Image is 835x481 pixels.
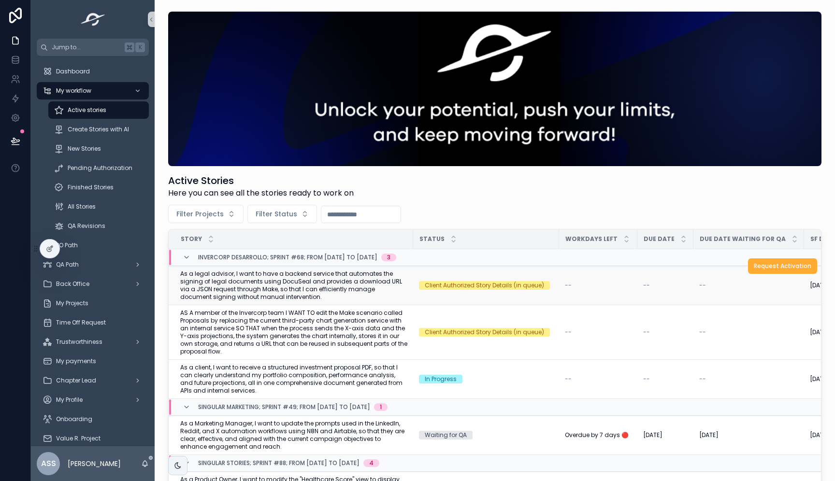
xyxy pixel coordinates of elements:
[37,430,149,447] a: Value R. Project
[68,184,114,191] span: Finished Stories
[37,353,149,370] a: My payments
[180,364,407,395] a: As a client, I want to receive a structured investment proposal PDF, so that I can clearly unders...
[699,375,798,383] a: --
[565,328,632,336] a: --
[565,431,629,439] span: Overdue by 7 days 🔴
[56,87,91,95] span: My workflow
[419,281,553,290] a: Client Authorized Story Details (in queue)
[180,420,407,451] a: As a Marketing Manager, I want to update the prompts used in the LinkedIn, Reddit, and X automati...
[699,431,719,439] span: [DATE]
[565,375,632,383] a: --
[643,328,650,336] span: --
[68,164,132,172] span: Pending Authorization
[168,187,354,199] span: Here you can see all the stories ready to work on
[643,282,650,289] span: --
[700,235,786,243] span: Due Date Waiting for QA
[180,309,407,355] a: AS A member of the Invercorp team I WANT TO edit the Make scenario called Proposals by replacing ...
[56,415,92,423] span: Onboarding
[699,282,706,289] span: --
[68,203,96,211] span: All Stories
[643,328,688,336] a: --
[37,275,149,293] a: Back Office
[699,328,798,336] a: --
[644,235,675,243] span: Due Date
[31,56,155,446] div: scrollable content
[41,458,56,469] span: ASS
[37,410,149,428] a: Onboarding
[180,270,407,301] a: As a legal advisor, I want to have a backend service that automates the signing of legal document...
[754,262,811,270] span: Request Activation
[68,126,129,133] span: Create Stories with AI
[699,431,798,439] a: [DATE]
[699,282,798,289] a: --
[419,328,553,337] a: Client Authorized Story Details (in queue)
[37,39,149,56] button: Jump to...K
[56,396,83,404] span: My Profile
[419,431,553,439] a: Waiting for QA
[176,209,224,219] span: Filter Projects
[380,403,382,411] div: 1
[52,43,121,51] span: Jump to...
[565,375,572,383] span: --
[56,241,78,249] span: PO Path
[37,314,149,331] a: Time Off Request
[48,217,149,235] a: QA Revisions
[748,258,817,274] button: Request Activation
[565,282,572,289] span: --
[37,256,149,273] a: QA Path
[168,205,244,223] button: Select Button
[68,222,105,230] span: QA Revisions
[565,431,632,439] a: Overdue by 7 days 🔴
[37,82,149,99] a: My workflow
[810,375,829,383] span: [DATE]
[565,328,572,336] span: --
[198,403,370,411] span: Singular Marketing; Sprint #49; From [DATE] to [DATE]
[425,431,467,439] div: Waiting for QA
[37,391,149,409] a: My Profile
[48,198,149,215] a: All Stories
[56,319,106,326] span: Time Off Request
[37,63,149,80] a: Dashboard
[419,235,445,243] span: Status
[565,282,632,289] a: --
[37,372,149,389] a: Chapter Lead
[643,375,688,383] a: --
[369,459,374,467] div: 4
[37,295,149,312] a: My Projects
[37,333,149,351] a: Trustworthiness
[643,282,688,289] a: --
[198,459,360,467] span: Singular Stories; Sprint #88; From [DATE] to [DATE]
[56,261,79,269] span: QA Path
[48,140,149,157] a: New Stories
[37,237,149,254] a: PO Path
[643,431,688,439] a: [DATE]
[810,282,829,289] span: [DATE]
[68,145,101,153] span: New Stories
[387,254,390,261] div: 3
[48,121,149,138] a: Create Stories with AI
[136,43,144,51] span: K
[48,179,149,196] a: Finished Stories
[699,328,706,336] span: --
[56,68,90,75] span: Dashboard
[68,459,121,468] p: [PERSON_NAME]
[56,435,101,442] span: Value R. Project
[425,328,544,337] div: Client Authorized Story Details (in queue)
[425,375,457,383] div: In Progress
[68,106,106,114] span: Active stories
[198,254,377,261] span: Invercorp Desarrollo; Sprint #68; From [DATE] to [DATE]
[247,205,317,223] button: Select Button
[181,235,202,243] span: Story
[78,12,108,27] img: App logo
[425,281,544,290] div: Client Authorized Story Details (in queue)
[419,375,553,383] a: In Progress
[48,101,149,119] a: Active stories
[56,299,88,307] span: My Projects
[643,375,650,383] span: --
[810,431,829,439] span: [DATE]
[699,375,706,383] span: --
[810,328,829,336] span: [DATE]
